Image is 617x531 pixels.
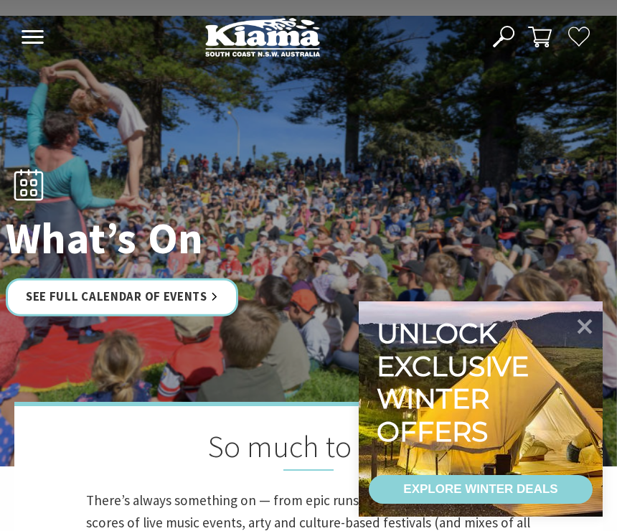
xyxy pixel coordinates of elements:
[6,278,238,316] a: See Full Calendar of Events
[403,475,557,504] div: EXPLORE WINTER DEALS
[369,475,593,504] a: EXPLORE WINTER DEALS
[86,428,531,471] h2: So much to love
[205,17,320,57] img: Kiama Logo
[377,317,535,448] div: Unlock exclusive winter offers
[6,214,411,262] h1: What’s On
